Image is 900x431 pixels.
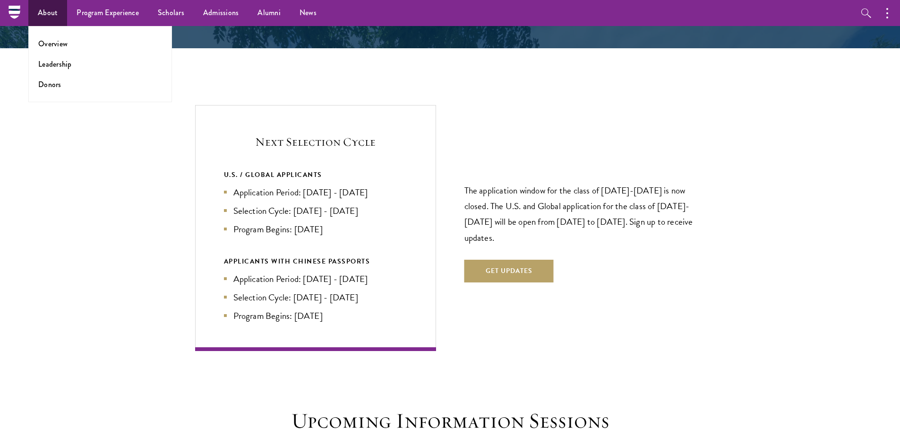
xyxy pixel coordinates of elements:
[224,255,407,267] div: APPLICANTS WITH CHINESE PASSPORTS
[224,134,407,150] h5: Next Selection Cycle
[38,79,61,90] a: Donors
[224,222,407,236] li: Program Begins: [DATE]
[224,290,407,304] li: Selection Cycle: [DATE] - [DATE]
[224,309,407,323] li: Program Begins: [DATE]
[224,185,407,199] li: Application Period: [DATE] - [DATE]
[464,183,705,245] p: The application window for the class of [DATE]-[DATE] is now closed. The U.S. and Global applicat...
[38,38,68,49] a: Overview
[464,260,554,282] button: Get Updates
[224,272,407,286] li: Application Period: [DATE] - [DATE]
[224,204,407,218] li: Selection Cycle: [DATE] - [DATE]
[224,169,407,181] div: U.S. / GLOBAL APPLICANTS
[38,59,72,70] a: Leadership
